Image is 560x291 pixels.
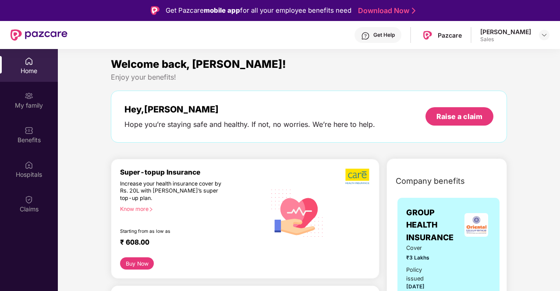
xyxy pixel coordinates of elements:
div: Sales [480,36,531,43]
div: Raise a claim [436,112,482,121]
span: [DATE] [406,284,425,290]
img: svg+xml;base64,PHN2ZyBpZD0iQmVuZWZpdHMiIHhtbG5zPSJodHRwOi8vd3d3LnczLm9yZy8yMDAwL3N2ZyIgd2lkdGg9Ij... [25,126,33,135]
img: New Pazcare Logo [11,29,67,41]
img: svg+xml;base64,PHN2ZyB3aWR0aD0iMjAiIGhlaWdodD0iMjAiIHZpZXdCb3g9IjAgMCAyMCAyMCIgZmlsbD0ibm9uZSIgeG... [25,91,33,100]
div: Enjoy your benefits! [111,73,507,82]
span: Welcome back, [PERSON_NAME]! [111,58,286,70]
span: Company benefits [396,175,465,187]
div: ₹ 608.00 [120,238,257,249]
strong: mobile app [204,6,240,14]
div: Hey, [PERSON_NAME] [124,104,375,115]
button: Buy Now [120,257,154,270]
img: b5dec4f62d2307b9de63beb79f102df3.png [345,168,370,185]
div: Get Pazcare for all your employee benefits need [166,5,351,16]
span: GROUP HEALTH INSURANCE [406,207,462,244]
img: Pazcare_Logo.png [421,29,434,42]
span: ₹3 Lakhs [406,254,438,262]
img: Stroke [412,6,415,15]
img: svg+xml;base64,PHN2ZyB4bWxucz0iaHR0cDovL3d3dy53My5vcmcvMjAwMC9zdmciIHhtbG5zOnhsaW5rPSJodHRwOi8vd3... [266,181,329,244]
img: svg+xml;base64,PHN2ZyBpZD0iSG9tZSIgeG1sbnM9Imh0dHA6Ly93d3cudzMub3JnLzIwMDAvc3ZnIiB3aWR0aD0iMjAiIG... [25,57,33,66]
div: Pazcare [438,31,462,39]
div: Starting from as low as [120,228,229,235]
a: Download Now [358,6,413,15]
img: svg+xml;base64,PHN2ZyBpZD0iRHJvcGRvd24tMzJ4MzIiIHhtbG5zPSJodHRwOi8vd3d3LnczLm9yZy8yMDAwL3N2ZyIgd2... [541,32,548,39]
div: Increase your health insurance cover by Rs. 20L with [PERSON_NAME]’s super top-up plan. [120,180,228,202]
div: Hope you’re staying safe and healthy. If not, no worries. We’re here to help. [124,120,375,129]
img: svg+xml;base64,PHN2ZyBpZD0iQ2xhaW0iIHhtbG5zPSJodHRwOi8vd3d3LnczLm9yZy8yMDAwL3N2ZyIgd2lkdGg9IjIwIi... [25,195,33,204]
span: Cover [406,244,438,252]
div: Get Help [373,32,395,39]
div: Super-topup Insurance [120,168,266,176]
img: svg+xml;base64,PHN2ZyBpZD0iSG9zcGl0YWxzIiB4bWxucz0iaHR0cDovL3d3dy53My5vcmcvMjAwMC9zdmciIHdpZHRoPS... [25,161,33,169]
div: Policy issued [406,266,438,283]
img: Logo [151,6,159,15]
div: [PERSON_NAME] [480,28,531,36]
div: Know more [120,206,261,212]
img: insurerLogo [464,213,488,237]
span: right [149,207,153,212]
img: svg+xml;base64,PHN2ZyBpZD0iSGVscC0zMngzMiIgeG1sbnM9Imh0dHA6Ly93d3cudzMub3JnLzIwMDAvc3ZnIiB3aWR0aD... [361,32,370,40]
